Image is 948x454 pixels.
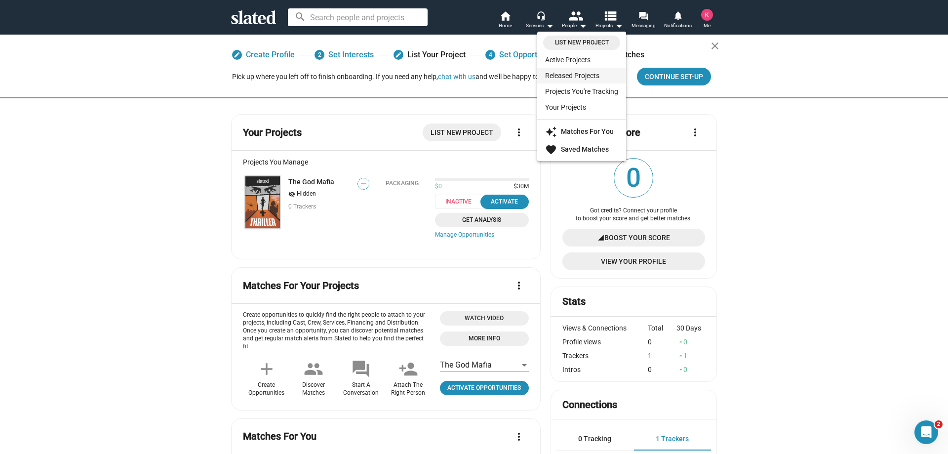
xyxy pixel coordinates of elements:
mat-icon: favorite [545,144,557,156]
a: Projects You're Tracking [537,83,626,99]
mat-icon: auto_awesome [545,126,557,138]
a: Your Projects [537,99,626,115]
strong: Saved Matches [561,145,609,153]
a: List New Project [543,36,620,50]
strong: Matches For You [561,127,614,135]
a: Active Projects [537,52,626,68]
a: Released Projects [537,68,626,83]
span: List New Project [549,38,614,48]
